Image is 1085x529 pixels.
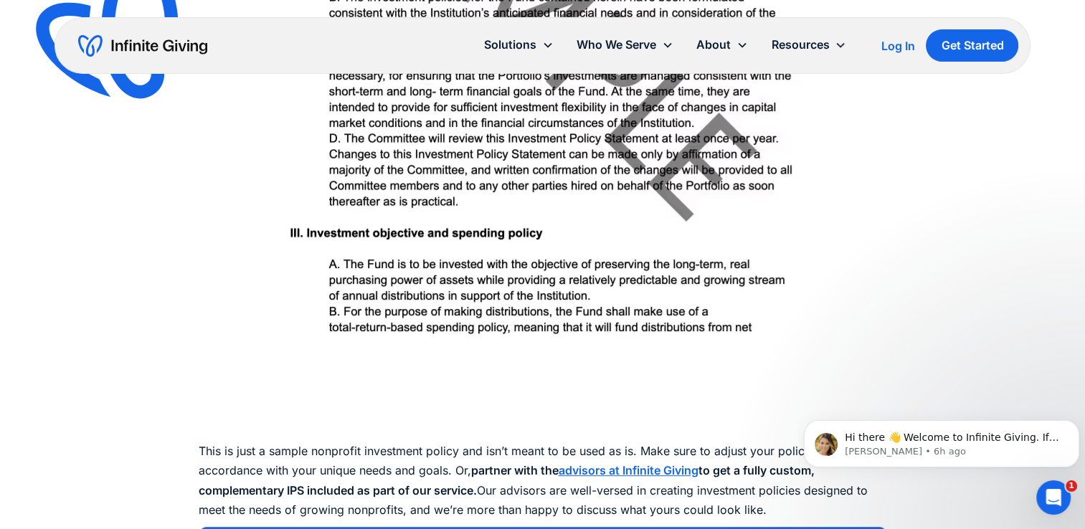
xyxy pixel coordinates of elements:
div: Solutions [473,29,565,60]
div: Who We Serve [565,29,685,60]
div: Log In [881,40,914,52]
div: Resources [759,29,858,60]
a: advisors at Infinite Giving [559,463,698,477]
div: Who We Serve [577,35,656,54]
div: About [696,35,731,54]
iframe: Intercom notifications message [798,390,1085,490]
a: Get Started [926,29,1018,62]
strong: to get a fully custom, complementary IPS included as part of our service. [199,463,815,497]
div: Resources [771,35,829,54]
a: home [78,34,207,57]
span: 1 [1066,480,1077,492]
div: About [685,29,759,60]
iframe: Intercom live chat [1036,480,1071,515]
p: This is just a sample nonprofit investment policy and isn’t meant to be used as is. Make sure to ... [199,442,887,520]
a: Log In [881,37,914,54]
strong: partner with the [471,463,559,477]
div: Solutions [484,35,536,54]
